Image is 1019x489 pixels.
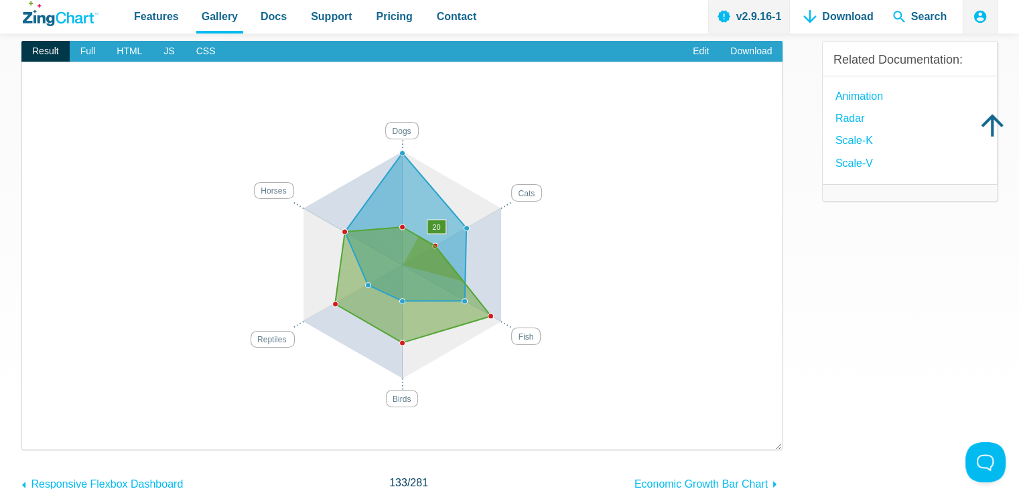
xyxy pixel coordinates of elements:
span: HTML [106,41,153,62]
a: Download [720,41,783,62]
span: Full [70,41,107,62]
a: Edit [682,41,720,62]
h3: Related Documentation: [833,52,986,68]
span: Pricing [376,7,412,25]
span: Result [21,41,70,62]
a: ZingChart Logo. Click to return to the homepage [23,1,98,26]
iframe: Toggle Customer Support [965,442,1006,482]
span: 133 [389,477,407,488]
span: Gallery [202,7,238,25]
span: Contact [437,7,477,25]
a: Radar [835,109,865,127]
span: CSS [186,41,226,62]
span: Features [134,7,179,25]
a: Animation [835,87,883,105]
a: Scale-K [835,131,873,149]
span: JS [153,41,185,62]
span: 281 [410,477,428,488]
span: Support [311,7,352,25]
a: Scale-V [835,154,873,172]
span: Docs [261,7,287,25]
